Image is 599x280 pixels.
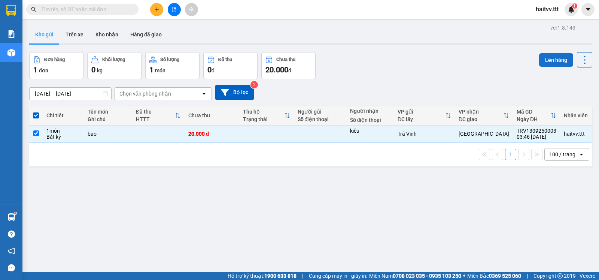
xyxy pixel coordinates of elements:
[539,53,573,67] button: Lên hàng
[572,3,577,9] sup: 1
[87,52,142,79] button: Khối lượng0kg
[88,109,128,115] div: Tên món
[91,65,95,74] span: 0
[46,134,80,140] div: Bất kỳ
[463,274,465,277] span: ⚪️
[517,116,550,122] div: Ngày ĐH
[350,117,390,123] div: Số điện thoại
[243,116,284,122] div: Trạng thái
[218,57,232,62] div: Đã thu
[207,65,212,74] span: 0
[8,231,15,238] span: question-circle
[228,272,297,280] span: Hỗ trợ kỹ thuật:
[188,112,235,118] div: Chưa thu
[298,116,343,122] div: Số điện thoại
[557,273,563,279] span: copyright
[261,52,316,79] button: Chưa thu20.000đ
[29,25,60,43] button: Kho gửi
[119,90,171,97] div: Chọn văn phòng nhận
[136,116,175,122] div: HTTT
[527,272,528,280] span: |
[155,67,165,73] span: món
[578,151,584,157] svg: open
[549,151,575,158] div: 100 / trang
[33,65,37,74] span: 1
[369,272,461,280] span: Miền Nam
[168,3,181,16] button: file-add
[517,128,556,134] div: TRV1309250003
[88,116,128,122] div: Ghi chú
[505,149,516,160] button: 1
[530,4,565,14] span: haitvv.ttt
[145,52,200,79] button: Số lượng1món
[14,212,16,214] sup: 1
[102,57,125,62] div: Khối lượng
[513,106,560,126] th: Toggle SortBy
[265,65,288,74] span: 20.000
[459,116,503,122] div: ĐC giao
[568,6,575,13] img: icon-new-feature
[46,128,80,134] div: 1 món
[398,116,445,122] div: ĐC lấy
[276,57,295,62] div: Chưa thu
[517,134,556,140] div: 03:46 [DATE]
[7,30,15,38] img: solution-icon
[136,109,175,115] div: Đã thu
[97,67,103,73] span: kg
[150,3,163,16] button: plus
[160,57,179,62] div: Số lượng
[564,112,588,118] div: Nhân viên
[7,49,15,57] img: warehouse-icon
[171,7,177,12] span: file-add
[264,273,297,279] strong: 1900 633 818
[201,91,207,97] svg: open
[564,131,588,137] div: haitvv.ttt
[154,7,159,12] span: plus
[124,25,168,43] button: Hàng đã giao
[350,128,390,134] div: kiều
[8,264,15,271] span: message
[398,131,451,137] div: Trà Vinh
[60,25,89,43] button: Trên xe
[288,67,291,73] span: đ
[132,106,185,126] th: Toggle SortBy
[573,3,576,9] span: 1
[39,67,48,73] span: đơn
[517,109,550,115] div: Mã GD
[8,247,15,255] span: notification
[188,131,235,137] div: 20.000 đ
[88,131,128,137] div: bao
[29,52,83,79] button: Đơn hàng1đơn
[550,24,575,32] div: ver 1.8.143
[459,109,503,115] div: VP nhận
[41,5,130,13] input: Tìm tên, số ĐT hoặc mã đơn
[467,272,521,280] span: Miền Bắc
[250,81,258,88] sup: 2
[30,88,111,100] input: Select a date range.
[585,6,592,13] span: caret-down
[189,7,194,12] span: aim
[239,106,294,126] th: Toggle SortBy
[7,213,15,221] img: warehouse-icon
[302,272,303,280] span: |
[44,57,65,62] div: Đơn hàng
[398,109,445,115] div: VP gửi
[394,106,455,126] th: Toggle SortBy
[203,52,258,79] button: Đã thu0đ
[149,65,153,74] span: 1
[489,273,521,279] strong: 0369 525 060
[455,106,513,126] th: Toggle SortBy
[31,7,36,12] span: search
[6,5,16,16] img: logo-vxr
[350,108,390,114] div: Người nhận
[215,85,254,100] button: Bộ lọc
[309,272,367,280] span: Cung cấp máy in - giấy in:
[459,131,509,137] div: [GEOGRAPHIC_DATA]
[581,3,595,16] button: caret-down
[298,109,343,115] div: Người gửi
[185,3,198,16] button: aim
[393,273,461,279] strong: 0708 023 035 - 0935 103 250
[212,67,215,73] span: đ
[89,25,124,43] button: Kho nhận
[46,112,80,118] div: Chi tiết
